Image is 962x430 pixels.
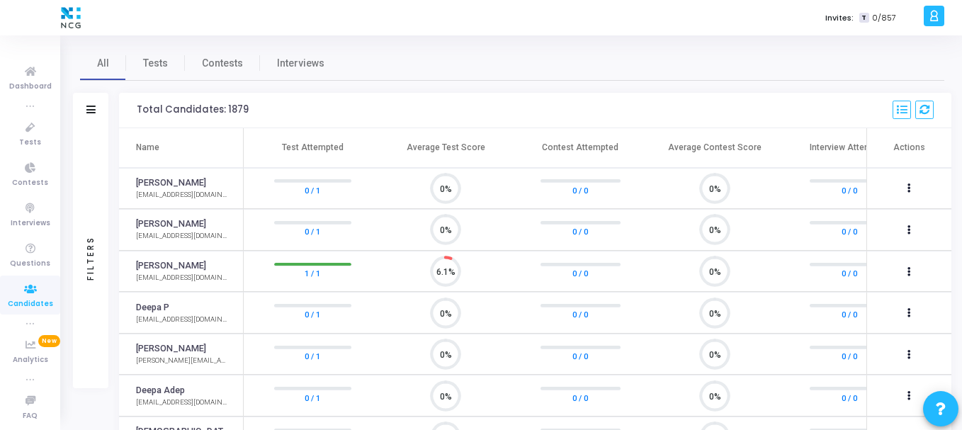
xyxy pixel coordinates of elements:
[136,176,206,190] a: [PERSON_NAME]
[305,225,320,239] a: 0 / 1
[572,390,588,404] a: 0 / 0
[38,335,60,347] span: New
[572,225,588,239] a: 0 / 0
[782,128,917,168] th: Interview Attempted
[10,258,50,270] span: Questions
[136,397,229,408] div: [EMAIL_ADDRESS][DOMAIN_NAME]
[647,128,782,168] th: Average Contest Score
[842,390,857,404] a: 0 / 0
[13,354,48,366] span: Analytics
[842,349,857,363] a: 0 / 0
[572,183,588,197] a: 0 / 0
[842,307,857,322] a: 0 / 0
[137,104,249,115] div: Total Candidates: 1879
[513,128,647,168] th: Contest Attempted
[136,217,206,231] a: [PERSON_NAME]
[202,56,243,71] span: Contests
[136,301,169,315] a: Deepa P
[136,190,229,200] div: [EMAIL_ADDRESS][DOMAIN_NAME]
[136,259,206,273] a: [PERSON_NAME]
[57,4,84,32] img: logo
[859,13,868,23] span: T
[12,177,48,189] span: Contests
[572,349,588,363] a: 0 / 0
[378,128,513,168] th: Average Test Score
[825,12,854,24] label: Invites:
[842,183,857,197] a: 0 / 0
[19,137,41,149] span: Tests
[11,217,50,230] span: Interviews
[866,128,951,168] th: Actions
[305,349,320,363] a: 0 / 1
[84,180,97,336] div: Filters
[842,266,857,281] a: 0 / 0
[136,356,229,366] div: [PERSON_NAME][EMAIL_ADDRESS][DOMAIN_NAME]
[143,56,168,71] span: Tests
[136,231,229,242] div: [EMAIL_ADDRESS][DOMAIN_NAME]
[136,273,229,283] div: [EMAIL_ADDRESS][DOMAIN_NAME]
[842,225,857,239] a: 0 / 0
[572,266,588,281] a: 0 / 0
[305,390,320,404] a: 0 / 1
[136,141,159,154] div: Name
[305,183,320,197] a: 0 / 1
[277,56,324,71] span: Interviews
[136,342,206,356] a: [PERSON_NAME]
[305,307,320,322] a: 0 / 1
[572,307,588,322] a: 0 / 0
[872,12,896,24] span: 0/857
[136,384,185,397] a: Deepa Adep
[244,128,378,168] th: Test Attempted
[9,81,52,93] span: Dashboard
[8,298,53,310] span: Candidates
[97,56,109,71] span: All
[136,315,229,325] div: [EMAIL_ADDRESS][DOMAIN_NAME]
[305,266,320,281] a: 1 / 1
[23,410,38,422] span: FAQ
